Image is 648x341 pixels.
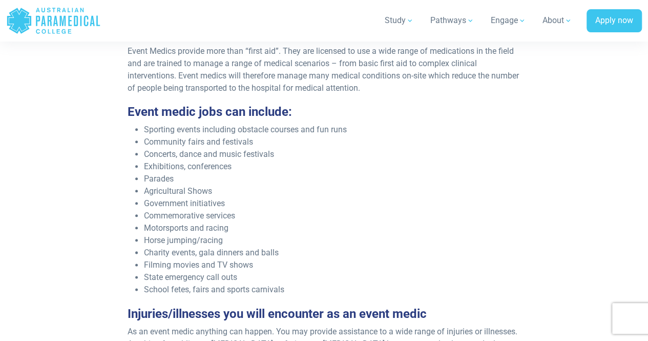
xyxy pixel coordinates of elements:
a: Australian Paramedical College [6,4,101,37]
li: Exhibitions, conferences [144,161,520,173]
a: Apply now [587,9,642,33]
li: Agricultural Shows [144,185,520,197]
li: Concerts, dance and music festivals [144,148,520,161]
li: Charity events, gala dinners and balls [144,247,520,259]
li: Sporting events including obstacle courses and fun runs [144,124,520,136]
a: Engage [485,6,532,35]
h3: Event medic jobs can include: [128,105,520,119]
li: Community fairs and festivals [144,136,520,148]
li: Government initiatives [144,197,520,210]
li: Filming movies and TV shows [144,259,520,271]
a: Pathways [424,6,480,35]
a: About [536,6,578,35]
li: Parades [144,173,520,185]
a: Study [379,6,420,35]
li: Commemorative services [144,210,520,222]
li: School fetes, fairs and sports carnivals [144,284,520,296]
li: Horse jumping/racing [144,234,520,247]
li: Motorsports and racing [144,222,520,234]
li: State emergency call outs [144,271,520,284]
p: Event Medics provide more than “first aid”. They are licensed to use a wide range of medications ... [128,45,520,94]
h3: Injuries/illnesses you will encounter as an event medic [128,307,520,322]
